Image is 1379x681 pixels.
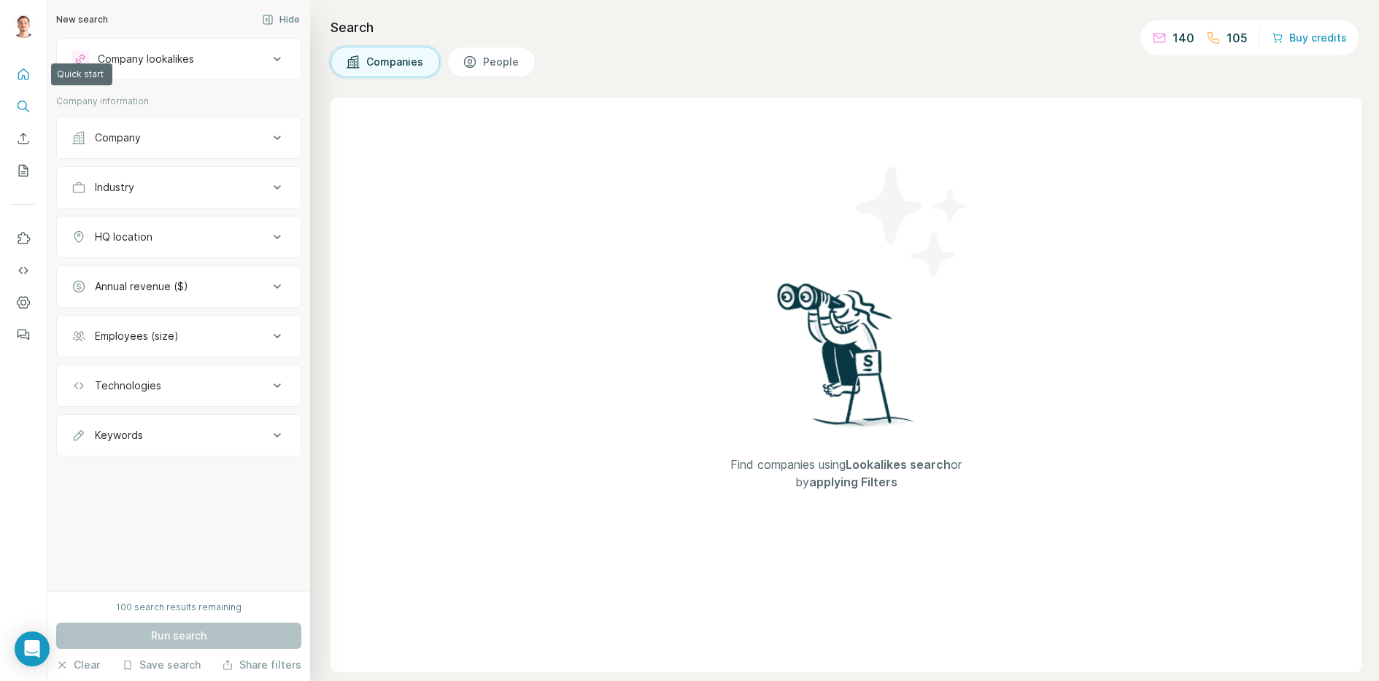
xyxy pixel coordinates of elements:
span: applying Filters [809,475,897,489]
button: Clear [56,658,100,672]
button: Hide [252,9,310,31]
span: Companies [366,55,425,69]
p: 140 [1173,29,1194,47]
span: Lookalikes search [846,457,951,472]
div: Company [95,131,141,145]
button: Use Surfe API [12,257,35,284]
p: 105 [1227,29,1248,47]
button: Buy credits [1272,28,1347,48]
div: Technologies [95,378,161,393]
div: Industry [95,180,134,195]
img: Surfe Illustration - Woman searching with binoculars [770,279,922,442]
span: People [483,55,520,69]
button: Company lookalikes [57,42,301,77]
h4: Search [331,17,1361,38]
button: HQ location [57,219,301,254]
button: Technologies [57,368,301,403]
div: 100 search results remaining [116,601,242,614]
span: Find companies using or by [715,456,978,491]
div: Open Intercom Messenger [15,631,50,666]
button: Dashboard [12,289,35,316]
button: My lists [12,157,35,184]
button: Use Surfe on LinkedIn [12,225,35,252]
div: Keywords [95,428,143,443]
p: Company information [56,95,301,108]
div: Employees (size) [95,329,179,343]
div: Company lookalikes [98,52,194,66]
button: Annual revenue ($) [57,269,301,304]
button: Feedback [12,322,35,348]
div: New search [56,13,108,26]
div: Annual revenue ($) [95,279,188,294]
button: Search [12,93,35,120]
button: Enrich CSV [12,125,35,152]
button: Industry [57,170,301,205]
button: Keywords [57,418,301,453]
button: Quick start [12,61,35,87]
img: Avatar [12,15,35,38]
button: Share filters [222,658,301,672]
button: Company [57,120,301,155]
img: Surfe Illustration - Stars [846,156,978,287]
button: Employees (size) [57,319,301,354]
div: HQ location [95,230,152,244]
button: Save search [122,658,201,672]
